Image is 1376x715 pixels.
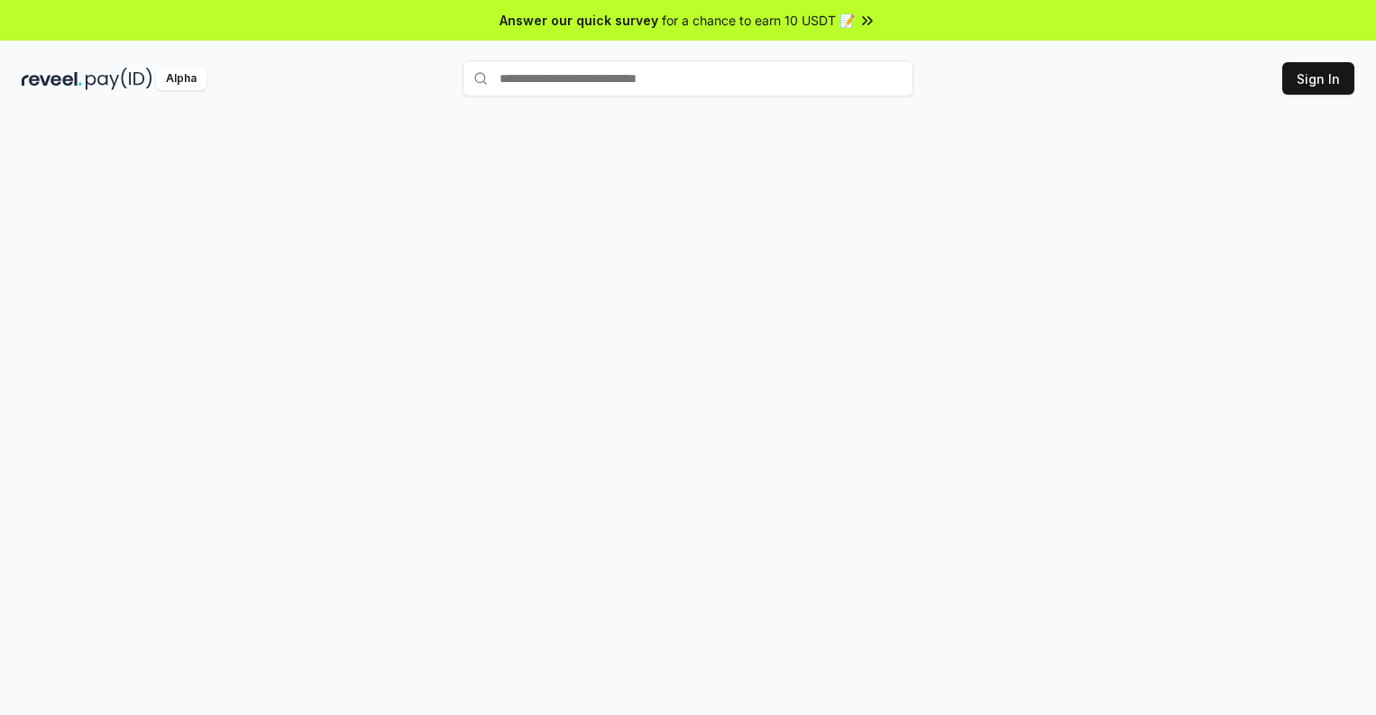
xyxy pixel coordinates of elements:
[500,11,658,30] span: Answer our quick survey
[86,68,152,90] img: pay_id
[1282,62,1354,95] button: Sign In
[22,68,82,90] img: reveel_dark
[156,68,206,90] div: Alpha
[662,11,855,30] span: for a chance to earn 10 USDT 📝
